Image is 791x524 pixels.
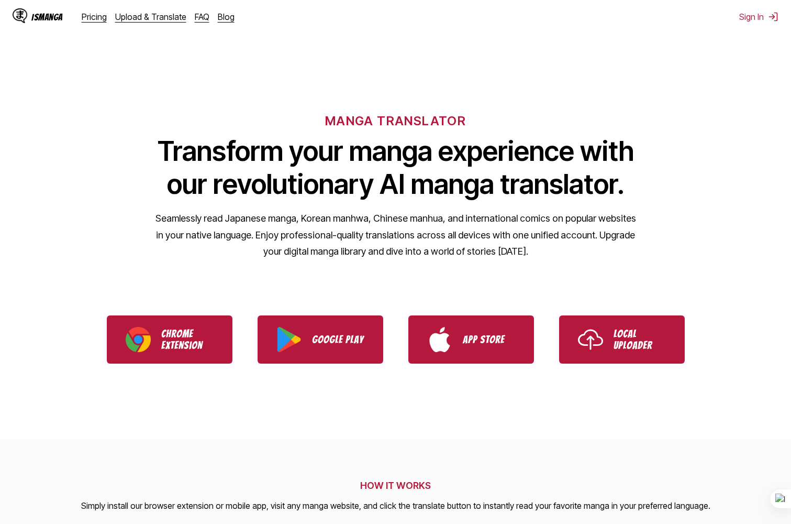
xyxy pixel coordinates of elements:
a: Download IsManga from App Store [408,315,534,364]
a: Use IsManga Local Uploader [559,315,685,364]
img: Chrome logo [126,327,151,352]
a: Download IsManga from Google Play [258,315,383,364]
p: Local Uploader [614,328,666,351]
p: Simply install our browser extension or mobile app, visit any manga website, and click the transl... [81,499,710,513]
img: Google Play logo [276,327,302,352]
a: Pricing [82,12,107,22]
h2: HOW IT WORKS [81,480,710,491]
h1: Transform your manga experience with our revolutionary AI manga translator. [155,135,637,201]
h6: MANGA TRANSLATOR [325,113,466,128]
p: App Store [463,334,515,345]
a: IsManga LogoIsManga [13,8,82,25]
p: Seamlessly read Japanese manga, Korean manhwa, Chinese manhua, and international comics on popula... [155,210,637,260]
a: Download IsManga Chrome Extension [107,315,232,364]
button: Sign In [739,12,778,22]
img: IsManga Logo [13,8,27,23]
a: Upload & Translate [115,12,186,22]
div: IsManga [31,12,63,22]
p: Chrome Extension [161,328,214,351]
img: Sign out [768,12,778,22]
p: Google Play [312,334,364,345]
a: Blog [218,12,235,22]
a: FAQ [195,12,209,22]
img: Upload icon [578,327,603,352]
img: App Store logo [427,327,452,352]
